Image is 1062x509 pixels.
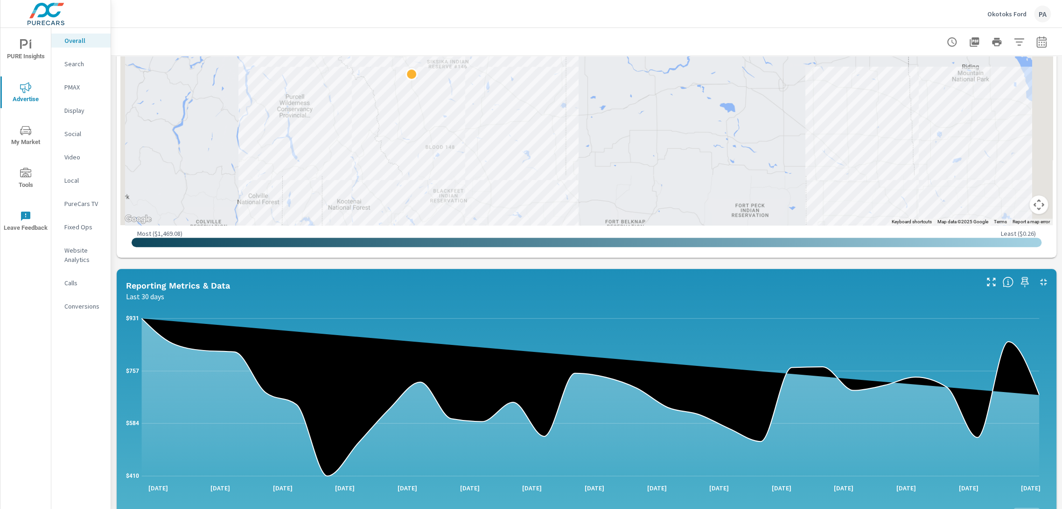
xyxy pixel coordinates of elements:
div: PA [1034,6,1051,22]
p: Most ( $1,469.08 ) [137,229,182,238]
p: PMAX [64,83,103,92]
button: Minimize Widget [1036,275,1051,289]
div: nav menu [0,28,51,242]
button: Make Fullscreen [984,275,999,289]
div: Local [51,173,111,187]
div: Calls [51,276,111,290]
button: Print Report [987,33,1006,51]
span: Advertise [3,82,48,105]
text: $757 [126,368,139,374]
div: Fixed Ops [51,220,111,234]
button: Apply Filters [1010,33,1028,51]
p: [DATE] [765,483,797,493]
p: [DATE] [328,483,361,493]
img: Google [123,213,154,225]
button: Map camera controls [1029,195,1048,214]
div: PureCars TV [51,197,111,211]
span: My Market [3,125,48,148]
p: Okotoks Ford [987,10,1027,18]
p: Display [64,106,103,115]
p: Website Analytics [64,246,103,264]
p: [DATE] [266,483,299,493]
text: $931 [126,315,139,322]
div: PMAX [51,80,111,94]
div: Search [51,57,111,71]
div: Video [51,150,111,164]
p: [DATE] [204,483,237,493]
a: Terms (opens in new tab) [994,219,1007,224]
p: Social [64,129,103,138]
button: Select Date Range [1032,33,1051,51]
text: $410 [126,473,139,479]
p: Conversions [64,302,103,311]
p: Search [64,59,103,69]
button: Keyboard shortcuts [892,219,932,225]
p: [DATE] [703,483,735,493]
p: [DATE] [827,483,860,493]
p: [DATE] [640,483,673,493]
p: [DATE] [454,483,486,493]
a: Open this area in Google Maps (opens a new window) [123,213,154,225]
p: [DATE] [890,483,922,493]
p: Fixed Ops [64,222,103,232]
p: [DATE] [578,483,611,493]
p: Least ( $0.26 ) [1001,229,1036,238]
p: Local [64,176,103,185]
p: Calls [64,278,103,288]
p: [DATE] [391,483,424,493]
div: Display [51,103,111,117]
div: Conversions [51,299,111,313]
span: Save this to your personalized report [1017,275,1032,289]
span: Understand performance data overtime and see how metrics compare to each other. [1002,276,1013,288]
p: [DATE] [142,483,175,493]
a: Report a map error [1013,219,1050,224]
span: Leave Feedback [3,211,48,234]
p: Overall [64,36,103,45]
p: [DATE] [952,483,985,493]
p: [DATE] [516,483,548,493]
div: Social [51,127,111,141]
span: PURE Insights [3,39,48,62]
span: Map data ©2025 Google [937,219,988,224]
div: Website Analytics [51,243,111,267]
p: Last 30 days [126,291,164,302]
p: [DATE] [1014,483,1047,493]
div: Overall [51,34,111,48]
button: "Export Report to PDF" [965,33,984,51]
h5: Reporting Metrics & Data [126,281,230,290]
p: PureCars TV [64,199,103,208]
text: $584 [126,420,139,426]
p: Video [64,152,103,162]
span: Tools [3,168,48,191]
